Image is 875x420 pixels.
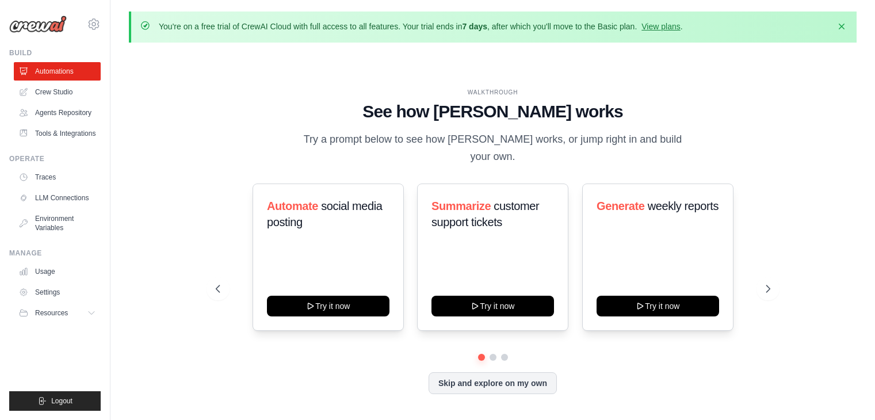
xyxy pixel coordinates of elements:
[159,21,683,32] p: You're on a free trial of CrewAI Cloud with full access to all features. Your trial ends in , aft...
[14,304,101,322] button: Resources
[9,16,67,33] img: Logo
[267,200,318,212] span: Automate
[216,101,770,122] h1: See how [PERSON_NAME] works
[648,200,719,212] span: weekly reports
[51,396,72,406] span: Logout
[14,262,101,281] a: Usage
[14,209,101,237] a: Environment Variables
[14,124,101,143] a: Tools & Integrations
[267,200,383,228] span: social media posting
[14,168,101,186] a: Traces
[9,249,101,258] div: Manage
[431,200,539,228] span: customer support tickets
[597,200,645,212] span: Generate
[462,22,487,31] strong: 7 days
[35,308,68,318] span: Resources
[597,296,719,316] button: Try it now
[431,200,491,212] span: Summarize
[14,62,101,81] a: Automations
[9,48,101,58] div: Build
[14,104,101,122] a: Agents Repository
[431,296,554,316] button: Try it now
[9,154,101,163] div: Operate
[267,296,389,316] button: Try it now
[9,391,101,411] button: Logout
[14,283,101,301] a: Settings
[216,88,770,97] div: WALKTHROUGH
[641,22,680,31] a: View plans
[14,83,101,101] a: Crew Studio
[300,131,686,165] p: Try a prompt below to see how [PERSON_NAME] works, or jump right in and build your own.
[14,189,101,207] a: LLM Connections
[429,372,557,394] button: Skip and explore on my own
